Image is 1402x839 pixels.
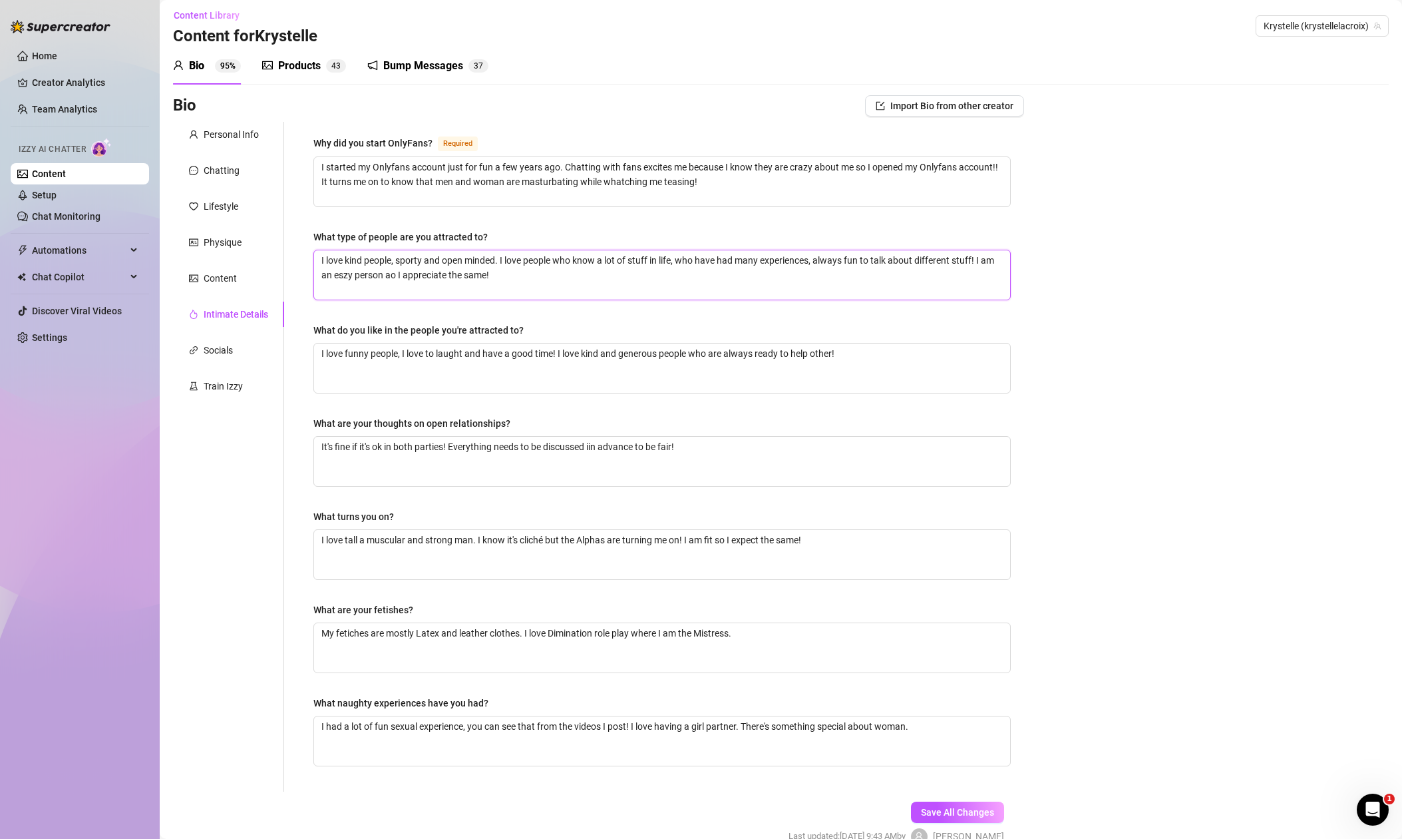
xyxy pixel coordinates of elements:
div: Physique [204,235,242,250]
span: import [876,101,885,111]
a: Home [32,51,57,61]
span: 1 [1384,794,1395,804]
div: Why did you start OnlyFans? [313,136,433,150]
label: What turns you on? [313,509,403,524]
button: Save All Changes [911,802,1004,823]
div: Train Izzy [204,379,243,394]
span: user [189,130,198,139]
textarea: What turns you on? [314,530,1010,579]
a: Content [32,168,66,179]
textarea: What are your fetishes? [314,623,1010,673]
span: picture [262,60,273,71]
a: Creator Analytics [32,72,138,93]
span: link [189,346,198,355]
textarea: Why did you start OnlyFans? [314,157,1010,206]
textarea: What type of people are you attracted to? [314,250,1010,300]
a: Discover Viral Videos [32,306,122,316]
a: Chat Monitoring [32,211,100,222]
img: AI Chatter [91,138,112,157]
h3: Content for Krystelle [173,26,317,47]
span: picture [189,274,198,283]
span: message [189,166,198,175]
span: Krystelle (krystellelacroix) [1264,16,1381,36]
span: user [173,60,184,71]
textarea: What do you like in the people you're attracted to? [314,344,1010,393]
div: Lifestyle [204,199,238,214]
label: What are your thoughts on open relationships? [313,416,520,431]
span: 3 [474,61,478,71]
span: Required [438,137,478,151]
span: idcard [189,238,198,247]
label: Why did you start OnlyFans? [313,135,492,151]
span: 3 [336,61,341,71]
span: heart [189,202,198,211]
div: Products [278,58,321,74]
label: What type of people are you attracted to? [313,230,497,244]
a: Settings [32,332,67,343]
img: Chat Copilot [17,272,26,282]
div: Personal Info [204,127,259,142]
sup: 95% [215,59,241,73]
div: What are your fetishes? [313,603,413,617]
div: Intimate Details [204,307,268,322]
sup: 37 [468,59,488,73]
button: Content Library [173,5,250,26]
label: What naughty experiences have you had? [313,696,498,710]
span: 7 [478,61,483,71]
img: logo-BBDzfeDw.svg [11,20,110,33]
span: Import Bio from other creator [890,101,1013,111]
div: What turns you on? [313,509,394,524]
span: Automations [32,240,126,261]
span: Save All Changes [921,807,994,818]
a: Team Analytics [32,104,97,115]
sup: 43 [326,59,346,73]
h3: Bio [173,95,196,117]
div: What naughty experiences have you had? [313,696,488,710]
span: thunderbolt [17,245,28,256]
label: What do you like in the people you're attracted to? [313,323,533,338]
div: Chatting [204,163,240,178]
div: What do you like in the people you're attracted to? [313,323,524,338]
div: What type of people are you attracted to? [313,230,488,244]
label: What are your fetishes? [313,603,423,617]
span: fire [189,310,198,319]
span: team [1373,22,1381,30]
iframe: Intercom live chat [1357,794,1389,826]
span: 4 [331,61,336,71]
div: What are your thoughts on open relationships? [313,416,510,431]
a: Setup [32,190,57,200]
span: Chat Copilot [32,266,126,288]
span: Izzy AI Chatter [19,143,86,156]
span: Content Library [174,10,240,21]
div: Bump Messages [383,58,463,74]
button: Import Bio from other creator [865,95,1024,117]
textarea: What naughty experiences have you had? [314,716,1010,766]
div: Socials [204,343,233,358]
div: Bio [189,58,204,74]
div: Content [204,271,237,286]
span: experiment [189,382,198,391]
span: notification [367,60,378,71]
textarea: What are your thoughts on open relationships? [314,437,1010,486]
